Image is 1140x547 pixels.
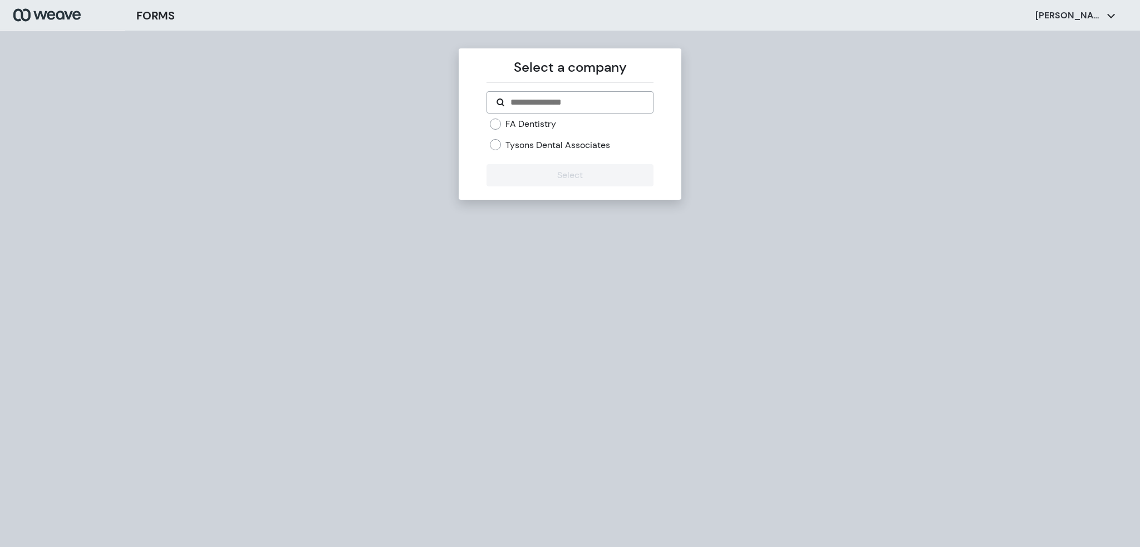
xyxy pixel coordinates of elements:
[136,7,175,24] h3: FORMS
[505,118,556,130] label: FA Dentistry
[1035,9,1102,22] p: [PERSON_NAME]
[487,164,653,186] button: Select
[505,139,610,151] label: Tysons Dental Associates
[487,57,653,77] p: Select a company
[509,96,643,109] input: Search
